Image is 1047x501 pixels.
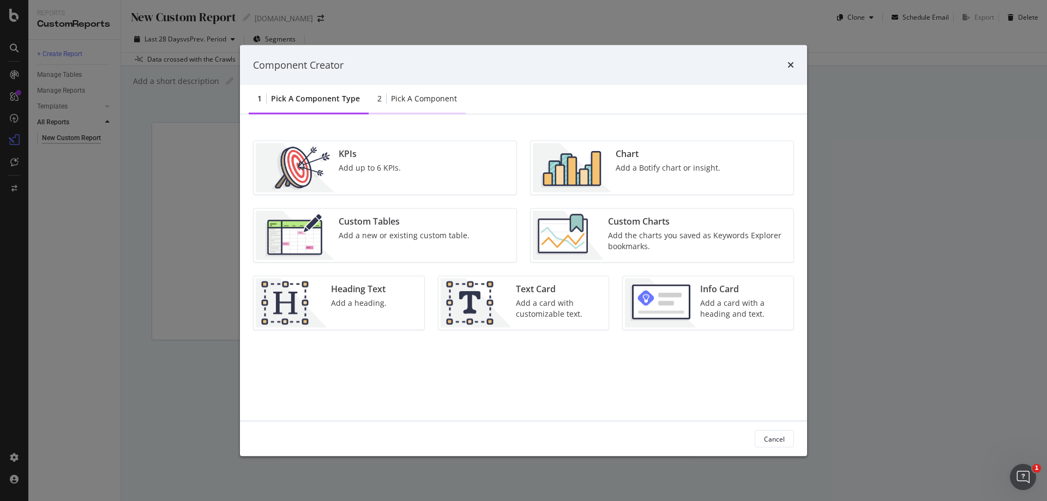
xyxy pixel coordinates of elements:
[441,279,512,328] img: CIPqJSrR.png
[253,58,344,72] div: Component Creator
[339,162,401,173] div: Add up to 6 KPIs.
[755,430,794,448] button: Cancel
[700,283,787,295] div: Info Card
[331,283,387,295] div: Heading Text
[764,434,785,443] div: Cancel
[257,93,262,104] div: 1
[616,148,720,160] div: Chart
[700,298,787,319] div: Add a card with a heading and text.
[339,148,401,160] div: KPIs
[256,279,327,328] img: CtJ9-kHf.png
[533,211,604,260] img: Chdk0Fza.png
[608,230,787,252] div: Add the charts you saved as Keywords Explorer bookmarks.
[625,279,696,328] img: 9fcGIRyhgxRLRpur6FCk681sBQ4rDmX99LnU5EkywwAAAAAElFTkSuQmCC
[533,143,611,192] img: BHjNRGjj.png
[339,230,470,241] div: Add a new or existing custom table.
[616,162,720,173] div: Add a Botify chart or insight.
[256,143,334,192] img: __UUOcd1.png
[516,298,603,319] div: Add a card with customizable text.
[391,93,457,104] div: Pick a Component
[608,215,787,228] div: Custom Charts
[256,211,334,260] img: CzM_nd8v.png
[271,93,360,104] div: Pick a Component type
[240,45,807,456] div: modal
[1032,464,1041,473] span: 1
[516,283,603,295] div: Text Card
[377,93,382,104] div: 2
[339,215,470,228] div: Custom Tables
[1010,464,1036,490] iframe: Intercom live chat
[787,58,794,72] div: times
[331,298,387,309] div: Add a heading.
